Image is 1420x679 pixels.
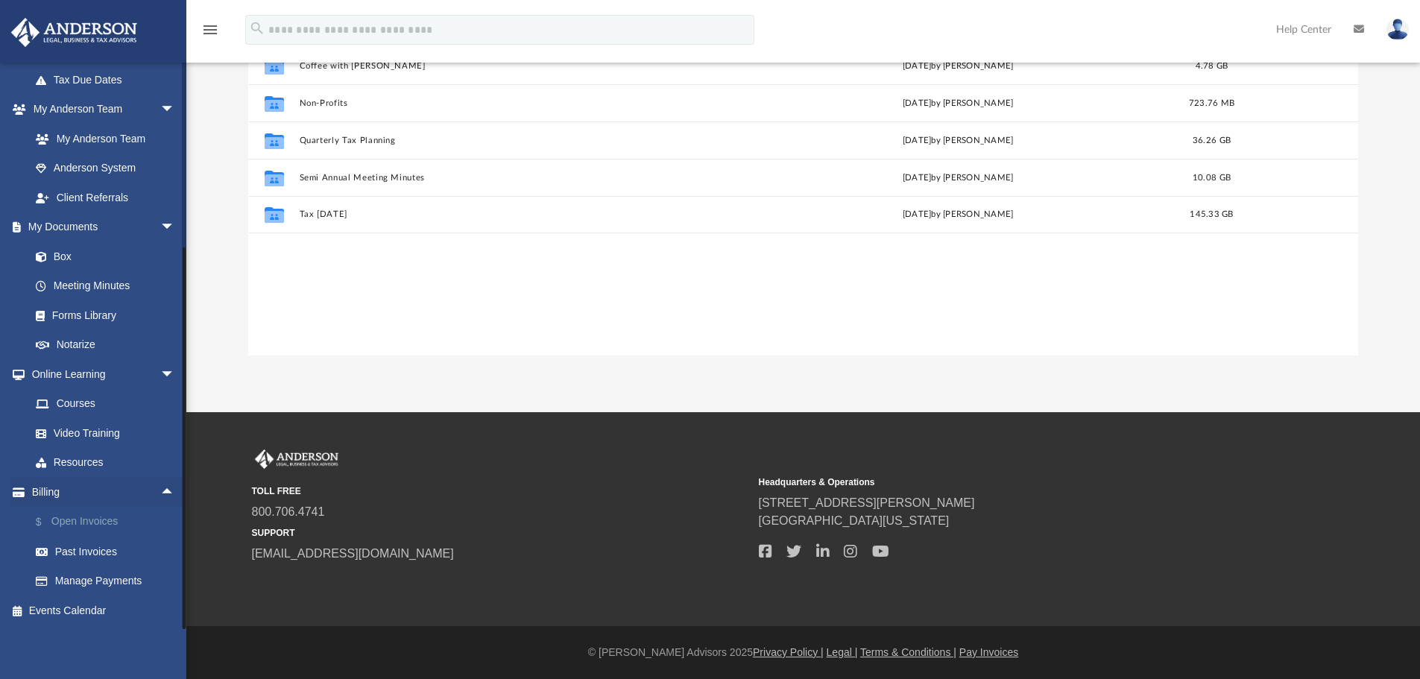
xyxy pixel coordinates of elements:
a: Resources [21,448,190,478]
a: Billingarrow_drop_up [10,477,198,507]
a: [EMAIL_ADDRESS][DOMAIN_NAME] [252,547,454,560]
small: SUPPORT [252,526,748,540]
a: Privacy Policy | [753,646,824,658]
a: Pay Invoices [959,646,1018,658]
a: $Open Invoices [21,507,198,537]
div: [DATE] by [PERSON_NAME] [740,59,1175,72]
a: My Anderson Team [21,124,183,154]
span: 145.33 GB [1190,210,1233,218]
div: [DATE] by [PERSON_NAME] [740,208,1175,221]
a: menu [201,28,219,39]
a: Forms Library [21,300,183,330]
span: $ [44,513,51,531]
span: arrow_drop_down [160,212,190,243]
a: Online Learningarrow_drop_down [10,359,190,389]
a: Meeting Minutes [21,271,190,301]
span: arrow_drop_down [160,359,190,390]
a: Anderson System [21,154,190,183]
a: Past Invoices [21,537,198,566]
small: TOLL FREE [252,484,748,498]
a: My Anderson Teamarrow_drop_down [10,95,190,124]
div: © [PERSON_NAME] Advisors 2025 [186,645,1420,660]
a: Client Referrals [21,183,190,212]
a: 800.706.4741 [252,505,325,518]
div: grid [248,47,1359,356]
img: Anderson Advisors Platinum Portal [7,18,142,47]
img: Anderson Advisors Platinum Portal [252,449,341,469]
img: User Pic [1386,19,1409,40]
span: arrow_drop_down [160,95,190,125]
a: Courses [21,389,190,419]
small: Headquarters & Operations [759,476,1255,489]
div: [DATE] by [PERSON_NAME] [740,133,1175,147]
a: Notarize [21,330,190,360]
a: Events Calendar [10,596,198,625]
a: [STREET_ADDRESS][PERSON_NAME] [759,496,975,509]
button: Quarterly Tax Planning [299,136,733,145]
span: 4.78 GB [1195,61,1228,69]
a: Video Training [21,418,183,448]
i: menu [201,21,219,39]
a: My Documentsarrow_drop_down [10,212,190,242]
span: 723.76 MB [1189,98,1234,107]
a: Box [21,241,183,271]
span: 36.26 GB [1193,136,1231,144]
a: Tax Due Dates [21,65,198,95]
i: search [249,20,265,37]
span: arrow_drop_up [160,477,190,508]
button: Non-Profits [299,98,733,108]
span: 10.08 GB [1193,173,1231,181]
button: Tax [DATE] [299,209,733,219]
a: Legal | [827,646,858,658]
button: Semi Annual Meeting Minutes [299,173,733,183]
div: [DATE] by [PERSON_NAME] [740,96,1175,110]
a: [GEOGRAPHIC_DATA][US_STATE] [759,514,950,527]
a: Terms & Conditions | [860,646,956,658]
div: [DATE] by [PERSON_NAME] [740,171,1175,184]
a: Manage Payments [21,566,198,596]
button: Coffee with [PERSON_NAME] [299,61,733,71]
